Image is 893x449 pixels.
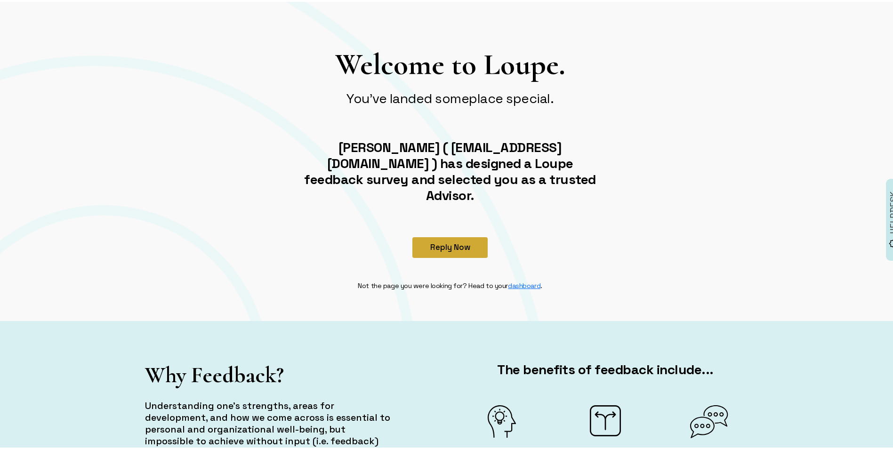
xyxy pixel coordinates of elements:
[412,235,488,256] button: Reply Now
[352,279,548,289] div: Not the page you were looking for? Head to your .
[300,137,600,201] h2: [PERSON_NAME] ( [EMAIL_ADDRESS][DOMAIN_NAME] ) has designed a Loupe feedback survey and selected ...
[590,403,621,434] img: FFFF
[508,280,540,288] a: dashboard
[300,44,600,81] h1: Welcome to Loupe.
[300,88,600,104] h2: You've landed someplace special.
[456,360,755,376] h2: The benefits of feedback include...
[690,403,728,436] img: FFFF
[145,360,393,387] h1: Why Feedback?
[488,403,516,436] img: FFFF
